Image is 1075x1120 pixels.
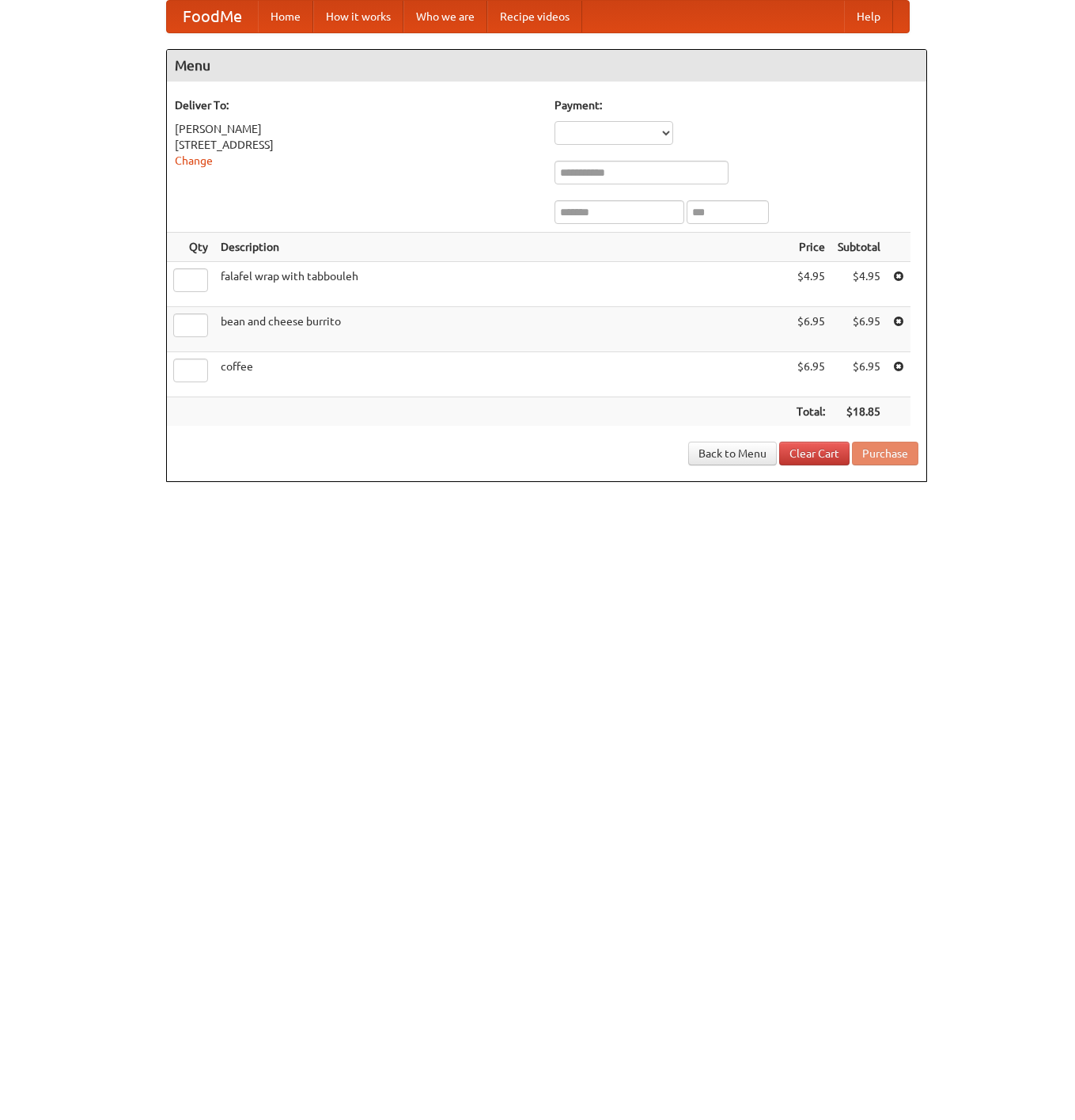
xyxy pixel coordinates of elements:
[175,137,539,153] div: [STREET_ADDRESS]
[258,1,313,32] a: Home
[214,233,790,262] th: Description
[790,233,831,262] th: Price
[214,307,790,352] td: bean and cheese burrito
[844,1,893,32] a: Help
[831,233,887,262] th: Subtotal
[831,352,887,397] td: $6.95
[688,442,777,465] a: Back to Menu
[790,352,831,397] td: $6.95
[790,262,831,307] td: $4.95
[167,50,926,82] h4: Menu
[831,262,887,307] td: $4.95
[167,1,258,32] a: FoodMe
[214,352,790,397] td: coffee
[214,262,790,307] td: falafel wrap with tabbouleh
[175,121,539,137] div: [PERSON_NAME]
[175,97,539,113] h5: Deliver To:
[790,397,831,427] th: Total:
[779,442,850,465] a: Clear Cart
[487,1,582,32] a: Recipe videos
[831,397,887,427] th: $18.85
[555,97,918,113] h5: Payment:
[403,1,487,32] a: Who we are
[831,307,887,352] td: $6.95
[167,233,214,262] th: Qty
[790,307,831,352] td: $6.95
[313,1,403,32] a: How it works
[852,442,918,465] button: Purchase
[175,154,213,167] a: Change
